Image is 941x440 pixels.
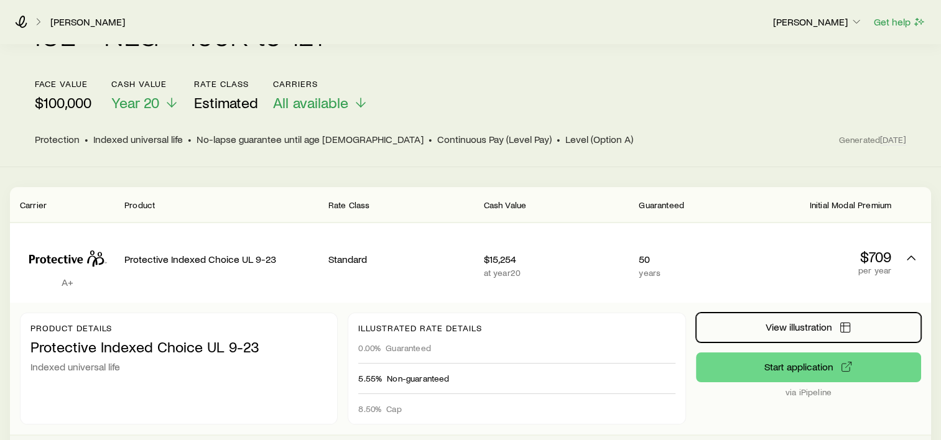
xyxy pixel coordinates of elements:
span: Generated [839,134,906,145]
button: Rate ClassEstimated [194,79,258,112]
span: 0.00% [358,343,381,353]
p: Protective Indexed Choice UL 9-23 [124,253,318,265]
button: [PERSON_NAME] [772,15,863,30]
p: Indexed universal life [30,360,327,373]
p: A+ [20,276,114,288]
span: Protection [35,133,80,145]
span: Continuous Pay (Level Pay) [437,133,552,145]
span: Level (Option A) [565,133,633,145]
p: Rate Class [194,79,258,89]
p: $709 [746,248,891,265]
span: Non-guaranteed [387,374,449,383]
span: Cash Value [484,199,527,210]
span: Product [124,199,155,210]
p: [PERSON_NAME] [773,16,863,28]
span: 8.50% [358,404,381,414]
span: • [188,133,192,145]
p: Product details [30,323,327,333]
span: Indexed universal life [93,133,183,145]
span: View illustration [765,322,832,332]
span: 5.55% [358,374,382,383]
p: at year 20 [484,268,629,278]
p: 50 [639,253,736,265]
button: CarriersAll available [273,79,368,112]
p: Carriers [273,79,368,89]
span: All available [273,94,348,111]
a: [PERSON_NAME] [50,16,126,28]
span: Year 20 [111,94,159,111]
p: $15,254 [484,253,629,265]
p: $100,000 [35,94,91,111]
span: [DATE] [880,134,906,145]
span: Carrier [20,199,47,210]
button: Get help [873,15,926,29]
button: View illustration [696,313,921,342]
span: Guaranteed [639,199,684,210]
p: years [639,268,736,278]
span: • [85,133,88,145]
button: Cash ValueYear 20 [111,79,179,112]
button: via iPipeline [696,352,921,382]
span: No-lapse guarantee until age [DEMOGRAPHIC_DATA] [197,133,424,145]
span: • [557,133,560,145]
p: Protective Indexed Choice UL 9-23 [30,338,327,355]
p: per year [746,265,891,275]
p: via iPipeline [696,387,921,397]
h2: IUL - NLG - 100K to 121 [35,19,323,49]
span: Cap [386,404,401,414]
span: Guaranteed [386,343,431,353]
p: Standard [328,253,474,265]
p: Illustrated rate details [358,323,675,333]
span: Estimated [194,94,258,111]
span: Rate Class [328,199,370,210]
p: Cash Value [111,79,179,89]
span: Initial Modal Premium [810,199,891,210]
span: • [429,133,432,145]
p: face value [35,79,91,89]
